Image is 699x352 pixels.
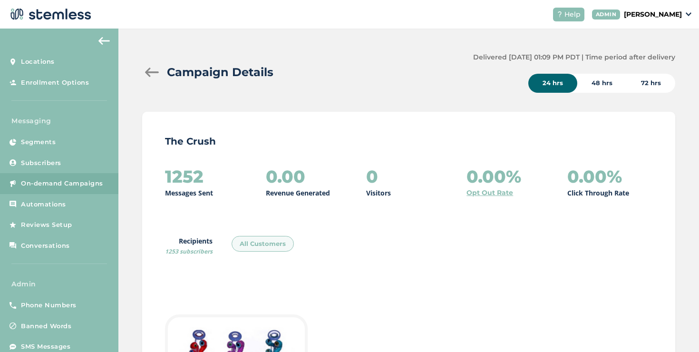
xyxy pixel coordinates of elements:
iframe: Chat Widget [651,306,699,352]
span: Automations [21,200,66,209]
img: icon_down-arrow-small-66adaf34.svg [686,12,691,16]
img: logo-dark-0685b13c.svg [8,5,91,24]
div: 24 hrs [528,74,577,93]
p: Visitors [366,188,391,198]
label: Recipients [165,236,213,256]
h2: 1252 [165,167,204,186]
img: icon-help-white-03924b79.svg [557,11,563,17]
p: [PERSON_NAME] [624,10,682,20]
span: Conversations [21,241,70,251]
div: 72 hrs [627,74,675,93]
p: Revenue Generated [266,188,330,198]
span: Locations [21,57,55,67]
div: ADMIN [592,10,621,20]
h2: Campaign Details [167,64,273,81]
h2: 0 [366,167,378,186]
span: Banned Words [21,322,71,331]
div: All Customers [232,236,294,252]
p: Click Through Rate [567,188,629,198]
span: On-demand Campaigns [21,179,103,188]
a: Opt Out Rate [466,188,513,198]
span: Enrollment Options [21,78,89,88]
span: 1253 subscribers [165,247,213,255]
img: icon-arrow-back-accent-c549486e.svg [98,37,110,45]
div: 48 hrs [577,74,627,93]
span: Phone Numbers [21,301,77,310]
span: Help [564,10,581,20]
span: Segments [21,137,56,147]
span: SMS Messages [21,342,70,352]
label: Delivered [DATE] 01:09 PM PDT | Time period after delivery [473,52,675,62]
span: Subscribers [21,158,61,168]
h2: 0.00% [567,167,622,186]
h2: 0.00% [466,167,521,186]
span: Reviews Setup [21,220,72,230]
p: The Crush [165,135,652,148]
h2: 0.00 [266,167,305,186]
p: Messages Sent [165,188,213,198]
